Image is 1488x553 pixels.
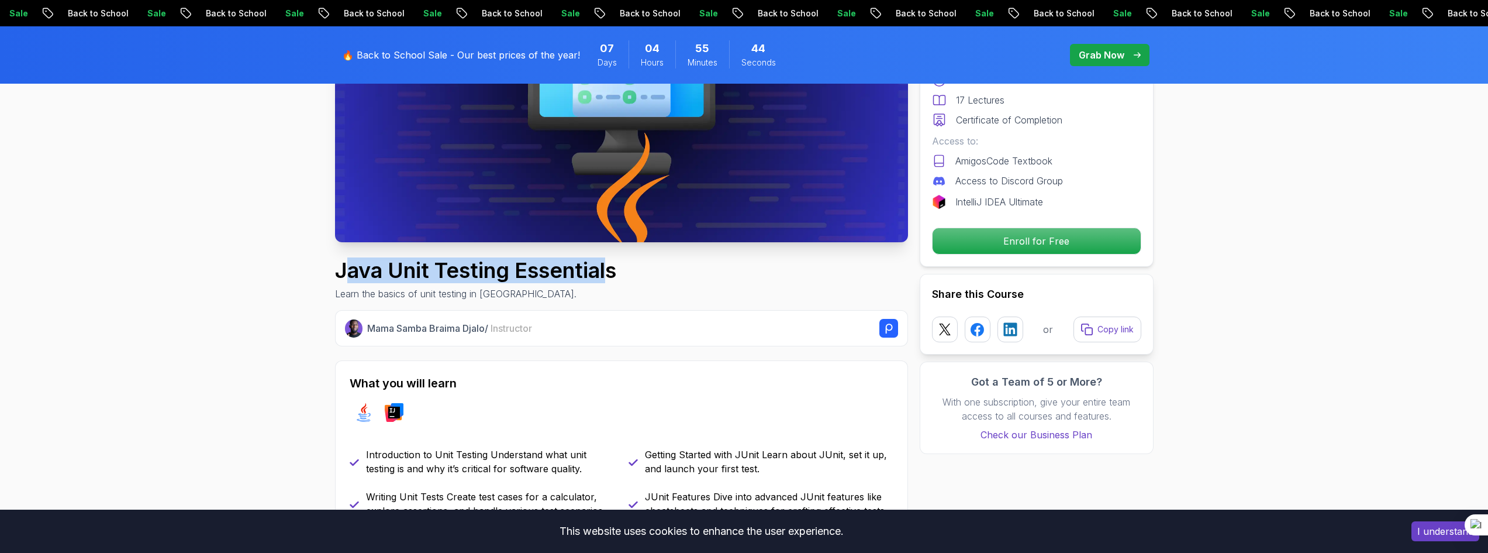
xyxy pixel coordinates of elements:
p: Grab Now [1079,48,1124,62]
p: Sale [1104,8,1141,19]
p: Back to School [472,8,552,19]
p: Certificate of Completion [956,113,1062,127]
p: Back to School [1300,8,1380,19]
span: 4 Hours [645,40,660,57]
p: With one subscription, give your entire team access to all courses and features. [932,395,1141,423]
h2: What you will learn [350,375,893,391]
p: Access to: [932,134,1141,148]
p: Back to School [58,8,138,19]
h1: Java Unit Testing Essentials [335,259,616,282]
p: IntelliJ IDEA Ultimate [955,195,1043,209]
span: Instructor [491,322,532,334]
img: Nelson Djalo [345,320,363,338]
span: Seconds [741,57,776,68]
span: 7 Days [600,40,614,57]
p: AmigosCode Textbook [955,154,1052,168]
p: Sale [966,8,1003,19]
img: java logo [354,403,373,422]
button: Enroll for Free [932,228,1141,255]
p: Back to School [886,8,966,19]
p: Back to School [1024,8,1104,19]
p: Sale [690,8,727,19]
a: Check our Business Plan [932,428,1141,442]
span: Hours [641,57,664,68]
h2: Share this Course [932,286,1141,303]
div: This website uses cookies to enhance the user experience. [9,518,1394,544]
p: Sale [828,8,865,19]
p: Sale [414,8,451,19]
p: Getting Started with JUnit Learn about JUnit, set it up, and launch your first test. [645,448,893,476]
p: 17 Lectures [956,93,1004,107]
p: 🔥 Back to School Sale - Our best prices of the year! [342,48,580,62]
span: 44 Seconds [751,40,765,57]
p: Back to School [334,8,414,19]
img: jetbrains logo [932,195,946,209]
h3: Got a Team of 5 or More? [932,374,1141,390]
p: Learn the basics of unit testing in [GEOGRAPHIC_DATA]. [335,287,616,301]
span: 55 Minutes [695,40,709,57]
p: JUnit Features Dive into advanced JUnit features like cheatsheets and techniques for crafting eff... [645,490,893,518]
p: Back to School [748,8,828,19]
p: Back to School [1162,8,1242,19]
p: Mama Samba Braima Djalo / [367,321,532,335]
p: or [1043,322,1053,336]
span: Days [598,57,617,68]
p: Sale [552,8,589,19]
p: Sale [276,8,313,19]
p: Access to Discord Group [955,174,1063,188]
p: Sale [1242,8,1279,19]
span: Minutes [688,57,717,68]
p: Sale [1380,8,1417,19]
button: Copy link [1073,317,1141,342]
p: Sale [138,8,175,19]
img: intellij logo [385,403,403,422]
p: Back to School [196,8,276,19]
p: Copy link [1097,324,1134,335]
p: Back to School [610,8,690,19]
p: Enroll for Free [933,228,1141,254]
p: Writing Unit Tests Create test cases for a calculator, explore assertions, and handle various tes... [366,490,614,518]
p: Introduction to Unit Testing Understand what unit testing is and why it’s critical for software q... [366,448,614,476]
button: Accept cookies [1411,521,1479,541]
